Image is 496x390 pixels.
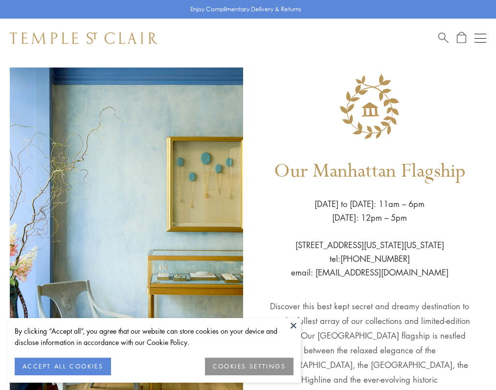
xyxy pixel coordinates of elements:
[457,32,466,44] a: Open Shopping Bag
[291,225,449,279] p: [STREET_ADDRESS][US_STATE][US_STATE] tel:[PHONE_NUMBER] email: [EMAIL_ADDRESS][DOMAIN_NAME]
[205,358,293,375] button: COOKIES SETTINGS
[447,344,486,380] iframe: Gorgias live chat messenger
[15,325,293,348] div: By clicking “Accept all”, you agree that our website can store cookies on your device and disclos...
[315,197,425,225] p: [DATE] to [DATE]: 11am – 6pm [DATE]: 12pm – 5pm
[474,32,486,44] button: Open navigation
[274,146,466,197] h1: Our Manhattan Flagship
[15,358,111,375] button: ACCEPT ALL COOKIES
[190,4,301,14] p: Enjoy Complimentary Delivery & Returns
[438,32,449,44] a: Search
[10,32,158,44] img: Temple St. Clair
